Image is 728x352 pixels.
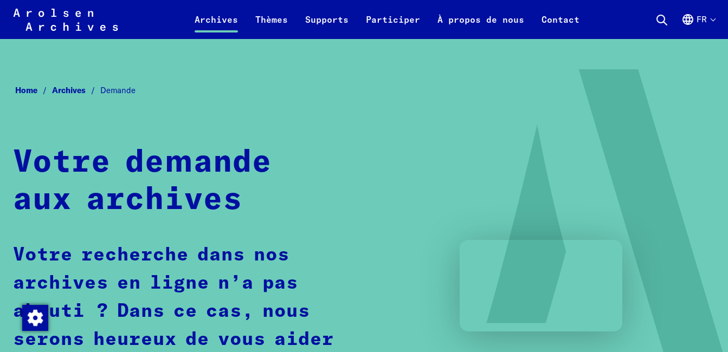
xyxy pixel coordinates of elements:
a: Supports [297,13,357,39]
nav: Breadcrumb [13,82,715,99]
a: À propos de nous [429,13,533,39]
span: Demande [100,85,136,95]
a: Home [15,85,52,95]
a: Thèmes [247,13,297,39]
a: Contact [533,13,588,39]
a: Participer [357,13,429,39]
a: Archives [186,13,247,39]
button: Français, sélection de la langue [681,13,715,39]
strong: Votre demande aux archives [13,147,272,216]
nav: Principal [186,6,588,32]
a: Archives [52,85,100,95]
img: Modification du consentement [22,305,48,331]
